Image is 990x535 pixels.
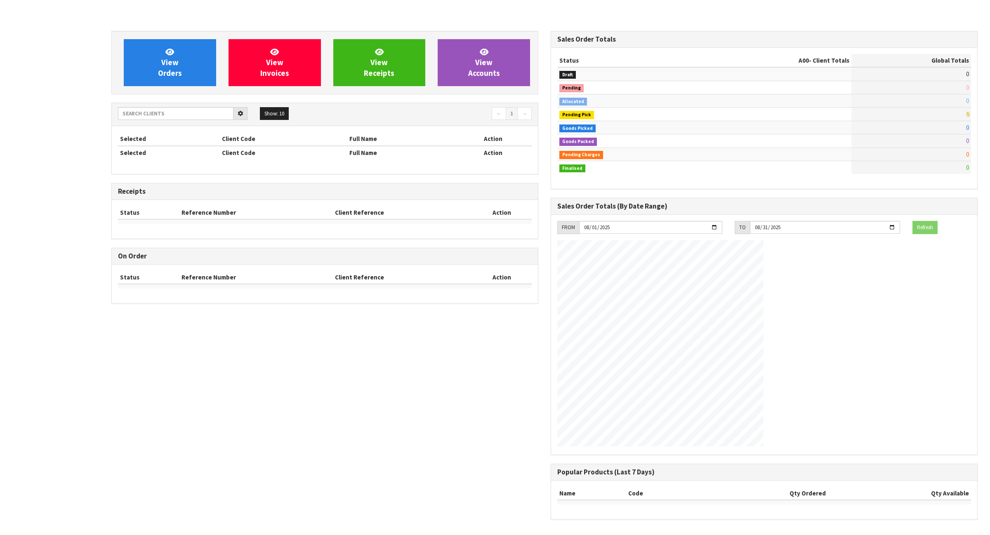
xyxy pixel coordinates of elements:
[559,71,576,79] span: Draft
[347,132,455,145] th: Full Name
[220,146,347,159] th: Client Code
[559,98,587,106] span: Allocated
[966,110,969,118] span: 0
[347,146,455,159] th: Full Name
[557,221,579,234] div: FROM
[179,206,333,219] th: Reference Number
[179,271,333,284] th: Reference Number
[506,107,518,120] a: 1
[557,35,971,43] h3: Sales Order Totals
[966,137,969,145] span: 0
[851,54,971,67] th: Global Totals
[559,164,585,173] span: Finalised
[364,47,394,78] span: View Receipts
[455,146,532,159] th: Action
[626,487,691,500] th: Code
[331,107,532,122] nav: Page navigation
[118,206,179,219] th: Status
[333,206,472,219] th: Client Reference
[118,271,179,284] th: Status
[559,138,597,146] span: Goods Packed
[220,132,347,145] th: Client Code
[333,271,472,284] th: Client Reference
[260,107,289,120] button: Show: 10
[559,151,603,159] span: Pending Charges
[438,39,530,86] a: ViewAccounts
[333,39,426,86] a: ViewReceipts
[694,54,851,67] th: - Client Totals
[517,107,532,120] a: →
[557,202,971,210] h3: Sales Order Totals (By Date Range)
[124,39,216,86] a: ViewOrders
[799,56,809,64] span: A00
[557,487,626,500] th: Name
[472,206,532,219] th: Action
[828,487,971,500] th: Qty Available
[118,188,532,195] h3: Receipts
[559,124,596,133] span: Goods Picked
[691,487,828,500] th: Qty Ordered
[118,252,532,260] h3: On Order
[158,47,182,78] span: View Orders
[966,70,969,78] span: 0
[472,271,532,284] th: Action
[492,107,506,120] a: ←
[912,221,938,234] button: Refresh
[966,124,969,131] span: 0
[559,111,594,119] span: Pending Pick
[455,132,532,145] th: Action
[118,132,220,145] th: Selected
[229,39,321,86] a: ViewInvoices
[735,221,750,234] div: TO
[557,54,694,67] th: Status
[557,468,971,476] h3: Popular Products (Last 7 Days)
[559,84,584,92] span: Pending
[118,107,233,120] input: Search clients
[118,146,220,159] th: Selected
[468,47,500,78] span: View Accounts
[966,164,969,171] span: 0
[966,84,969,92] span: 0
[966,97,969,105] span: 0
[966,150,969,158] span: 0
[260,47,289,78] span: View Invoices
